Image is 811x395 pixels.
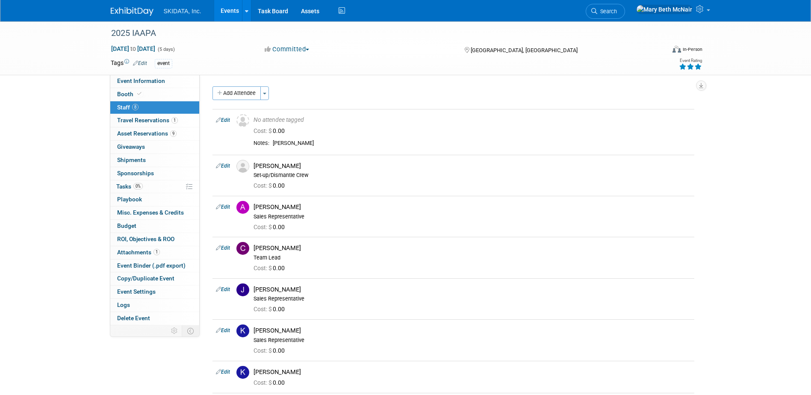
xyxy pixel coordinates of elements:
img: Unassigned-User-Icon.png [236,114,249,127]
div: [PERSON_NAME] [254,368,691,376]
span: 0.00 [254,265,288,271]
a: Edit [216,286,230,292]
div: Sales Representative [254,337,691,344]
span: (5 days) [157,47,175,52]
img: ExhibitDay [111,7,153,16]
span: Shipments [117,156,146,163]
span: Event Binder (.pdf export) [117,262,186,269]
img: Associate-Profile-5.png [236,160,249,173]
span: Logs [117,301,130,308]
a: Search [586,4,625,19]
a: Edit [216,369,230,375]
img: K.jpg [236,366,249,379]
span: Cost: $ [254,265,273,271]
img: A.jpg [236,201,249,214]
span: Sponsorships [117,170,154,177]
span: 9 [170,130,177,137]
div: [PERSON_NAME] [254,203,691,211]
span: 8 [132,104,139,110]
a: Copy/Duplicate Event [110,272,199,285]
span: Search [597,8,617,15]
button: Add Attendee [212,86,261,100]
span: [GEOGRAPHIC_DATA], [GEOGRAPHIC_DATA] [471,47,578,53]
a: Event Binder (.pdf export) [110,259,199,272]
span: 1 [171,117,178,124]
a: Edit [216,204,230,210]
a: Event Information [110,75,199,88]
span: 0.00 [254,347,288,354]
a: Edit [216,245,230,251]
a: Travel Reservations1 [110,114,199,127]
a: Asset Reservations9 [110,127,199,140]
div: 2025 IAAPA [108,26,652,41]
span: Misc. Expenses & Credits [117,209,184,216]
span: Attachments [117,249,160,256]
div: Set-up/Dismantle Crew [254,172,691,179]
a: Edit [216,327,230,333]
div: No attendee tagged [254,116,691,124]
div: Event Rating [679,59,702,63]
a: Logs [110,299,199,312]
td: Toggle Event Tabs [182,325,199,336]
div: event [155,59,172,68]
span: SKIDATA, Inc. [164,8,201,15]
a: Tasks0% [110,180,199,193]
a: Budget [110,220,199,233]
span: Delete Event [117,315,150,321]
div: [PERSON_NAME] [254,244,691,252]
div: [PERSON_NAME] [254,327,691,335]
a: Edit [216,117,230,123]
span: Playbook [117,196,142,203]
img: C.jpg [236,242,249,255]
a: Attachments1 [110,246,199,259]
a: Delete Event [110,312,199,325]
div: [PERSON_NAME] [273,140,691,147]
div: Sales Representative [254,295,691,302]
a: Playbook [110,193,199,206]
div: Notes: [254,140,269,147]
a: Shipments [110,154,199,167]
span: 0.00 [254,127,288,134]
span: Cost: $ [254,182,273,189]
span: ROI, Objectives & ROO [117,236,174,242]
span: Event Information [117,77,165,84]
img: K.jpg [236,324,249,337]
div: In-Person [682,46,702,53]
span: Copy/Duplicate Event [117,275,174,282]
span: Cost: $ [254,224,273,230]
span: 0.00 [254,224,288,230]
span: Staff [117,104,139,111]
a: Booth [110,88,199,101]
img: Mary Beth McNair [636,5,693,14]
a: Misc. Expenses & Credits [110,206,199,219]
span: Cost: $ [254,127,273,134]
span: to [129,45,137,52]
span: Tasks [116,183,143,190]
i: Booth reservation complete [137,91,142,96]
div: [PERSON_NAME] [254,162,691,170]
div: Team Lead [254,254,691,261]
a: Edit [216,163,230,169]
div: Event Format [615,44,703,57]
div: [PERSON_NAME] [254,286,691,294]
a: Staff8 [110,101,199,114]
span: Asset Reservations [117,130,177,137]
td: Personalize Event Tab Strip [167,325,182,336]
span: 0.00 [254,306,288,312]
span: 0.00 [254,182,288,189]
span: Budget [117,222,136,229]
span: Cost: $ [254,379,273,386]
img: Format-Inperson.png [672,46,681,53]
span: 0% [133,183,143,189]
span: Event Settings [117,288,156,295]
td: Tags [111,59,147,68]
span: Booth [117,91,143,97]
a: Sponsorships [110,167,199,180]
span: 1 [153,249,160,255]
span: Giveaways [117,143,145,150]
span: [DATE] [DATE] [111,45,156,53]
a: Giveaways [110,141,199,153]
span: Cost: $ [254,347,273,354]
a: ROI, Objectives & ROO [110,233,199,246]
span: Cost: $ [254,306,273,312]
